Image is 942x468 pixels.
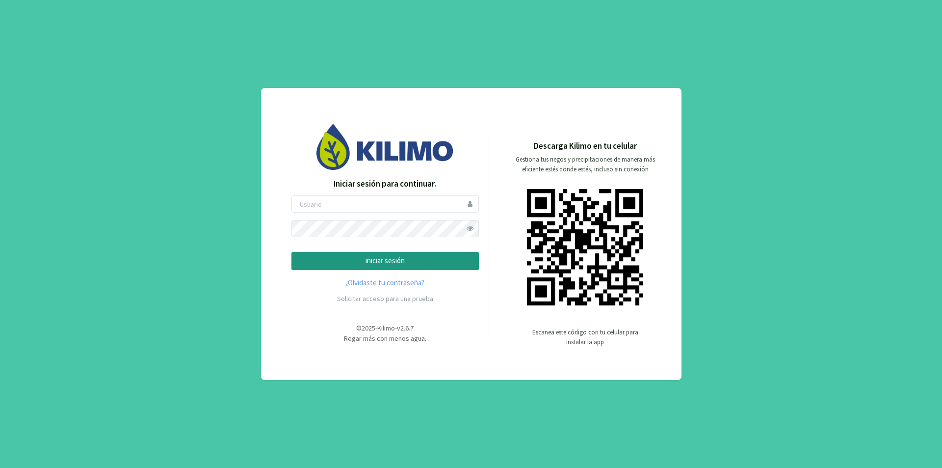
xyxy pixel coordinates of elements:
[362,324,375,332] span: 2025
[291,178,479,191] p: Iniciar sesión para continuar.
[337,294,433,303] a: Solicitar acceso para una prueba
[300,255,471,267] p: iniciar sesión
[395,324,397,332] span: -
[527,189,643,305] img: qr code
[356,324,362,332] span: ©
[291,252,479,270] button: iniciar sesión
[291,195,479,213] input: Usuario
[377,324,395,332] span: Kilimo
[316,124,454,169] img: Image
[291,277,479,289] a: ¿Olvidaste tu contraseña?
[344,334,426,343] span: Regar más con menos agua.
[510,155,661,174] p: Gestiona tus riegos y precipitaciones de manera más eficiente estés donde estés, incluso sin cone...
[531,328,639,347] p: Escanea este código con tu celular para instalar la app
[397,324,414,332] span: v2.6.7
[534,140,637,153] p: Descarga Kilimo en tu celular
[375,324,377,332] span: -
